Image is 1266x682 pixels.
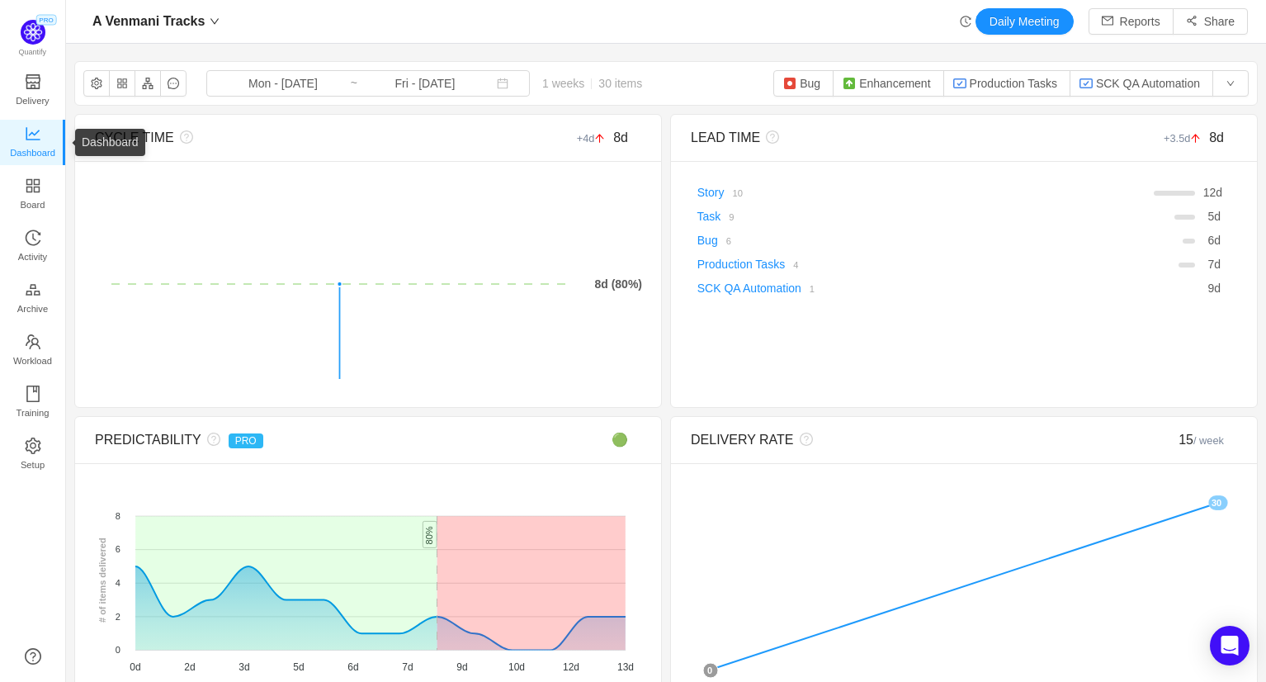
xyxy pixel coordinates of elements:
span: CYCLE TIME [95,130,174,144]
a: Delivery [25,74,41,107]
tspan: 3d [239,661,249,673]
img: 10300 [953,77,966,90]
small: 10 [732,188,742,198]
div: DELIVERY RATE [691,430,1101,450]
tspan: 6 [116,545,120,555]
span: 6 [1207,234,1214,247]
small: 1 [810,284,815,294]
small: +3.5d [1164,132,1209,144]
i: icon: history [960,16,971,27]
text: # of items delivered [97,538,107,623]
tspan: 5d [293,661,304,673]
i: icon: shop [25,73,41,90]
button: icon: appstore [109,70,135,97]
a: 4 [785,258,798,271]
small: 6 [726,236,731,246]
button: SCK QA Automation [1070,70,1213,97]
button: Bug [773,70,834,97]
span: A Venmani Tracks [92,8,205,35]
a: Setup [25,438,41,471]
span: LEAD TIME [691,130,760,144]
i: icon: question-circle [760,130,779,144]
span: d [1207,282,1221,295]
tspan: 4 [116,578,120,588]
span: Delivery [16,84,49,117]
small: +4d [577,132,614,144]
span: Board [21,188,45,221]
a: Dashboard [25,126,41,159]
span: d [1207,210,1221,223]
button: icon: down [1212,70,1249,97]
tspan: 2 [116,612,120,622]
span: Workload [13,344,52,377]
a: Workload [25,334,41,367]
button: icon: message [160,70,187,97]
span: 8d [1209,130,1224,144]
a: Board [25,178,41,211]
i: icon: book [25,386,41,402]
span: PRO [35,15,56,26]
span: d [1207,234,1221,247]
tspan: 0 [116,646,120,656]
span: d [1203,186,1222,199]
tspan: 10d [508,661,525,673]
button: icon: apartment [135,70,161,97]
span: Quantify [19,48,47,56]
span: Dashboard [10,136,55,169]
img: 10303 [783,77,796,90]
a: 6 [718,234,731,247]
span: Training [16,396,49,429]
small: 9 [729,212,734,222]
i: icon: line-chart [25,126,41,142]
i: icon: team [25,334,41,350]
i: icon: down [210,17,220,26]
button: Daily Meeting [975,8,1074,35]
i: icon: gold [25,282,41,298]
a: SCK QA Automation [697,282,801,295]
tspan: 8 [116,511,120,521]
i: icon: question-circle [174,130,193,144]
a: Story [697,186,725,199]
span: 8d [613,130,628,144]
i: icon: appstore [25,178,41,194]
a: icon: question-circle [25,648,41,665]
i: icon: question-circle [201,433,220,446]
span: 12 [1203,186,1216,199]
span: PRO [229,433,263,448]
i: icon: arrow-up [1190,133,1201,144]
a: 10 [724,186,742,199]
span: 15 [1179,433,1224,447]
button: Production Tasks [943,70,1070,97]
i: icon: setting [25,438,41,454]
span: 1 weeks [530,77,654,90]
tspan: 6d [347,661,358,673]
a: Training [25,386,41,419]
small: 4 [793,260,798,270]
button: icon: share-altShare [1173,8,1248,35]
a: 9 [720,210,734,223]
a: Task [697,210,721,223]
span: 30 items [598,77,642,90]
a: Bug [697,234,718,247]
i: icon: question-circle [794,433,813,446]
a: Archive [25,282,41,315]
input: End date [358,74,492,92]
a: Activity [25,230,41,263]
input: Start date [216,74,350,92]
img: 10310 [843,77,856,90]
span: 7 [1207,258,1214,271]
tspan: 13d [617,661,634,673]
div: PREDICTABILITY [95,430,505,450]
img: 10300 [1079,77,1093,90]
tspan: 2d [184,661,195,673]
button: icon: setting [83,70,110,97]
img: Quantify [21,20,45,45]
span: Activity [18,240,47,273]
button: icon: mailReports [1089,8,1174,35]
tspan: 9d [456,661,467,673]
a: Production Tasks [697,258,785,271]
button: Enhancement [833,70,943,97]
tspan: 0d [130,661,140,673]
div: Open Intercom Messenger [1210,626,1249,665]
span: 🟢 [612,433,628,447]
